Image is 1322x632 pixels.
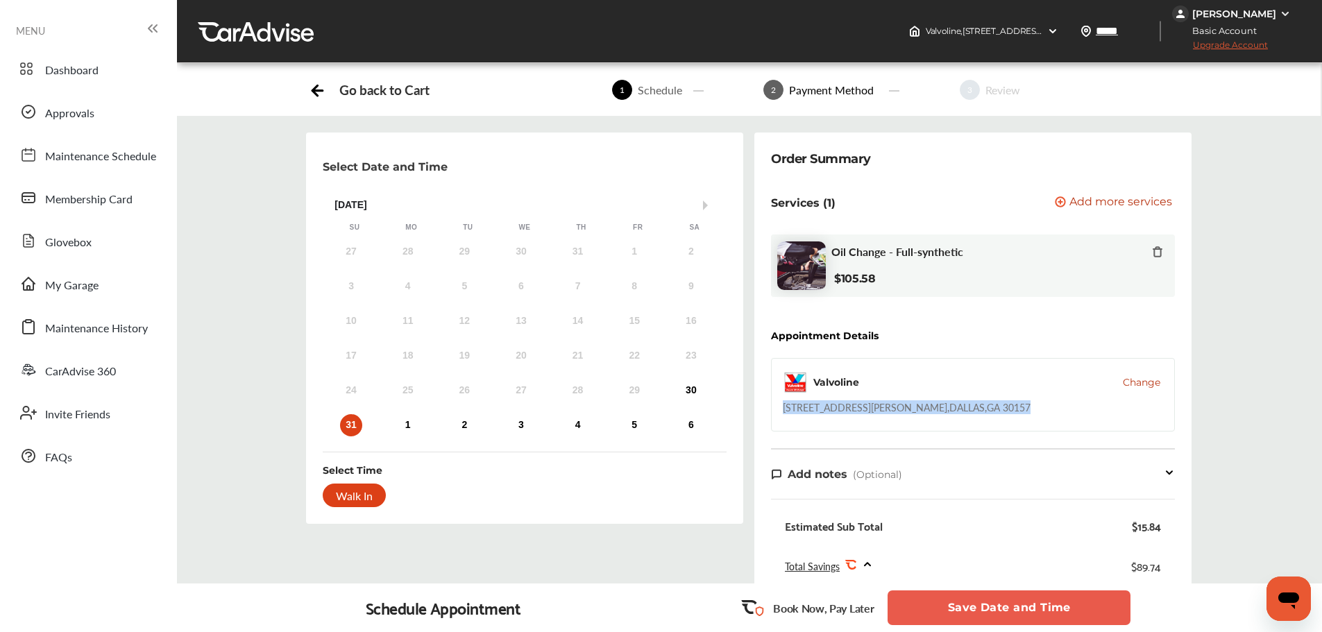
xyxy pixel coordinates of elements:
[1173,24,1267,38] span: Basic Account
[397,275,419,298] div: Not available Monday, August 4th, 2025
[340,345,362,367] div: Not available Sunday, August 17th, 2025
[680,345,702,367] div: Not available Saturday, August 23rd, 2025
[777,241,826,290] img: oil-change-thumb.jpg
[763,80,783,100] span: 2
[980,82,1026,98] div: Review
[567,310,589,332] div: Not available Thursday, August 14th, 2025
[453,310,475,332] div: Not available Tuesday, August 12th, 2025
[510,379,532,402] div: Not available Wednesday, August 27th, 2025
[45,449,72,467] span: FAQs
[340,414,362,436] div: Choose Sunday, August 31st, 2025
[575,223,588,232] div: Th
[834,272,876,285] b: $105.58
[45,62,99,80] span: Dashboard
[688,223,702,232] div: Sa
[366,598,521,617] div: Schedule Appointment
[12,137,163,173] a: Maintenance Schedule
[518,223,532,232] div: We
[453,275,475,298] div: Not available Tuesday, August 5th, 2025
[623,310,645,332] div: Not available Friday, August 15th, 2025
[1055,196,1175,210] a: Add more services
[453,241,475,263] div: Not available Tuesday, July 29th, 2025
[12,352,163,388] a: CarAdvise 360
[1266,577,1311,621] iframe: Button to launch messaging window
[1280,8,1291,19] img: WGsFRI8htEPBVLJbROoPRyZpYNWhNONpIPPETTm6eUC0GeLEiAAAAAElFTkSuQmCC
[1192,8,1276,20] div: [PERSON_NAME]
[12,438,163,474] a: FAQs
[12,266,163,302] a: My Garage
[45,320,148,338] span: Maintenance History
[960,80,980,100] span: 3
[12,51,163,87] a: Dashboard
[771,468,782,480] img: note-icon.db9493fa.svg
[773,600,874,616] p: Book Now, Pay Later
[680,275,702,298] div: Not available Saturday, August 9th, 2025
[45,105,94,123] span: Approvals
[397,241,419,263] div: Not available Monday, July 28th, 2025
[771,149,871,169] div: Order Summary
[567,241,589,263] div: Not available Thursday, July 31st, 2025
[813,375,859,389] div: Valvoline
[453,379,475,402] div: Not available Tuesday, August 26th, 2025
[397,379,419,402] div: Not available Monday, August 25th, 2025
[12,94,163,130] a: Approvals
[1069,196,1172,210] span: Add more services
[909,26,920,37] img: header-home-logo.8d720a4f.svg
[1081,26,1092,37] img: location_vector.a44bc228.svg
[323,160,448,173] p: Select Date and Time
[323,484,386,507] div: Walk In
[1123,375,1160,389] span: Change
[783,400,1031,414] div: [STREET_ADDRESS][PERSON_NAME] , DALLAS , GA 30157
[45,406,110,424] span: Invite Friends
[45,277,99,295] span: My Garage
[12,180,163,216] a: Membership Card
[397,345,419,367] div: Not available Monday, August 18th, 2025
[45,191,133,209] span: Membership Card
[1160,21,1161,42] img: header-divider.bc55588e.svg
[323,238,720,439] div: month 2025-08
[510,414,532,436] div: Choose Wednesday, September 3rd, 2025
[785,519,883,533] div: Estimated Sub Total
[632,82,688,98] div: Schedule
[12,223,163,259] a: Glovebox
[788,468,847,481] span: Add notes
[1132,519,1161,533] div: $15.84
[1047,26,1058,37] img: header-down-arrow.9dd2ce7d.svg
[16,25,45,36] span: MENU
[1172,40,1268,57] span: Upgrade Account
[703,200,713,210] button: Next Month
[510,345,532,367] div: Not available Wednesday, August 20th, 2025
[1172,6,1189,22] img: jVpblrzwTbfkPYzPPzSLxeg0AAAAASUVORK5CYII=
[45,363,116,381] span: CarAdvise 360
[339,82,429,98] div: Go back to Cart
[926,26,1185,36] span: Valvoline , [STREET_ADDRESS][PERSON_NAME] DALLAS , GA 30157
[326,199,723,211] div: [DATE]
[323,463,382,477] div: Select Time
[510,275,532,298] div: Not available Wednesday, August 6th, 2025
[510,241,532,263] div: Not available Wednesday, July 30th, 2025
[45,234,92,252] span: Glovebox
[831,245,963,258] span: Oil Change - Full-synthetic
[340,310,362,332] div: Not available Sunday, August 10th, 2025
[623,414,645,436] div: Choose Friday, September 5th, 2025
[567,414,589,436] div: Choose Thursday, September 4th, 2025
[853,468,902,481] span: (Optional)
[783,370,808,395] img: logo-valvoline.png
[680,241,702,263] div: Not available Saturday, August 2nd, 2025
[631,223,645,232] div: Fr
[623,345,645,367] div: Not available Friday, August 22nd, 2025
[680,310,702,332] div: Not available Saturday, August 16th, 2025
[510,310,532,332] div: Not available Wednesday, August 13th, 2025
[771,330,879,341] div: Appointment Details
[783,82,879,98] div: Payment Method
[397,414,419,436] div: Choose Monday, September 1st, 2025
[397,310,419,332] div: Not available Monday, August 11th, 2025
[340,379,362,402] div: Not available Sunday, August 24th, 2025
[12,395,163,431] a: Invite Friends
[461,223,475,232] div: Tu
[348,223,362,232] div: Su
[1131,556,1161,575] div: $89.74
[888,590,1130,625] button: Save Date and Time
[453,345,475,367] div: Not available Tuesday, August 19th, 2025
[1055,196,1172,210] button: Add more services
